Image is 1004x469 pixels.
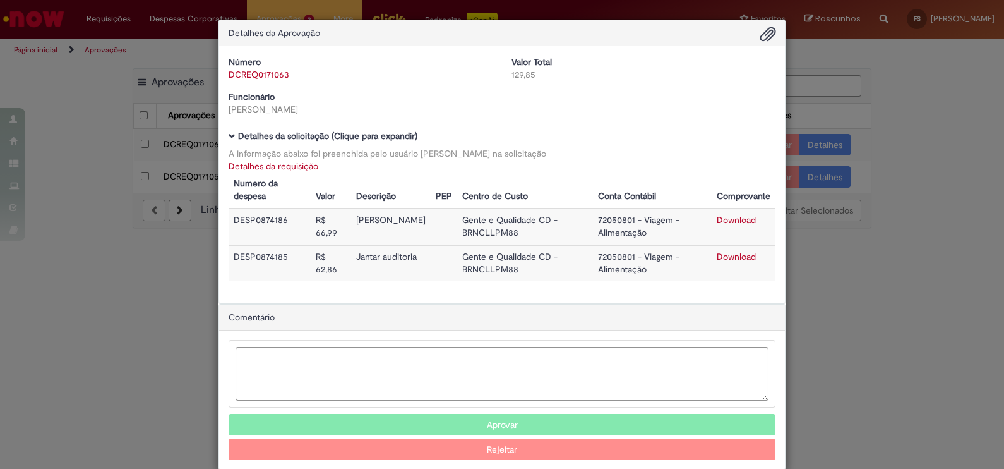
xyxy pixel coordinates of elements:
span: Comentário [229,312,275,323]
td: R$ 66,99 [311,209,351,245]
td: Jantar auditoria [351,245,431,281]
div: A informação abaixo foi preenchida pelo usuário [PERSON_NAME] na solicitação [229,147,775,160]
th: Valor [311,173,351,209]
a: Detalhes da requisição [229,161,318,172]
b: Número [229,56,261,68]
th: Conta Contábil [593,173,712,209]
td: Gente e Qualidade CD - BRNCLLPM88 [457,245,593,281]
b: Valor Total [511,56,552,68]
td: 72050801 - Viagem - Alimentação [593,245,712,281]
td: R$ 62,86 [311,245,351,281]
td: DESP0874186 [229,209,311,245]
b: Detalhes da solicitação (Clique para expandir) [238,130,417,142]
td: [PERSON_NAME] [351,209,431,245]
td: Gente e Qualidade CD - BRNCLLPM88 [457,209,593,245]
td: 72050801 - Viagem - Alimentação [593,209,712,245]
span: Detalhes da Aprovação [229,27,320,39]
th: Centro de Custo [457,173,593,209]
th: Comprovante [712,173,775,209]
th: Numero da despesa [229,173,311,209]
h5: Detalhes da solicitação (Clique para expandir) [229,131,775,141]
a: Download [717,214,756,226]
a: Download [717,251,756,262]
b: Funcionário [229,91,275,102]
div: [PERSON_NAME] [229,103,493,116]
button: Aprovar [229,414,775,435]
td: DESP0874185 [229,245,311,281]
th: PEP [431,173,457,209]
div: 129,85 [511,68,775,81]
button: Rejeitar [229,439,775,460]
th: Descrição [351,173,431,209]
a: DCREQ0171063 [229,69,289,80]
